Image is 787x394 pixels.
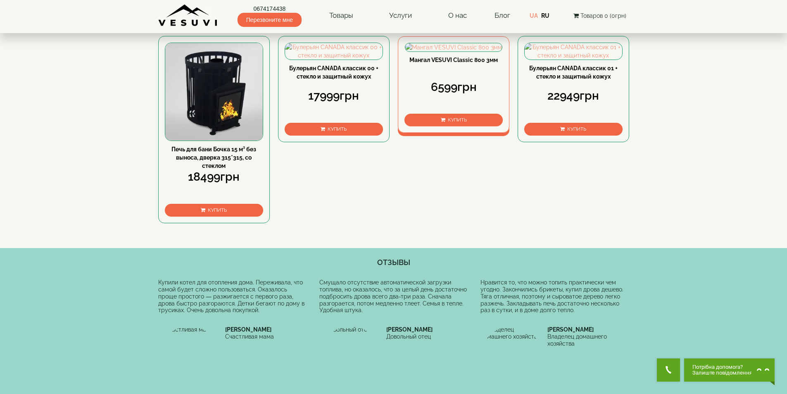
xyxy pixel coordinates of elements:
[571,11,629,20] button: Товаров 0 (0грн)
[208,207,227,213] span: Купить
[657,358,680,382] button: Get Call button
[404,114,503,127] button: Купить
[238,5,302,13] a: 0674174438
[285,123,383,136] button: Купить
[525,43,622,60] img: Булерьян CANADA классик 01 + стекло и защитный кожух
[692,370,752,376] span: Залиште повідомлення
[158,4,218,27] img: Завод VESUVI
[480,279,629,314] div: Нравится то, что можно топить практически чем угодно. Закончились брикеты, купил дрова дешево. Тя...
[165,169,263,185] div: 18499грн
[524,123,623,136] button: Купить
[529,65,618,80] a: Булерьян CANADA классик 01 + стекло и защитный кожух
[541,12,549,19] a: RU
[386,333,468,340] div: Довольный отец
[440,6,475,25] a: О нас
[405,43,502,52] img: Мангал VESUVI Classic 800 3мм
[238,13,302,27] span: Перезвоните мне
[171,146,256,169] a: Печь для бани Бочка 15 м³ без выноса, дверка 315*315, со стеклом
[447,117,466,123] span: Купить
[530,12,538,19] a: UA
[158,279,307,314] div: Купили котел для отопления дома. Переживала, что самой будет сложно пользоваться. Оказалось проще...
[495,11,510,19] a: Блог
[289,65,378,80] a: Булерьян CANADA классик 00 + стекло и защитный кожух
[381,6,420,25] a: Услуги
[321,6,361,25] a: Товары
[524,88,623,104] div: 22949грн
[319,279,468,314] div: Смущало отсутствие автоматической загрузки топлива, но оказалось, что за целый день достаточно по...
[547,333,629,347] div: Владелец домашнего хозяйства
[404,79,503,96] div: 6599грн
[409,57,498,63] a: Мангал VESUVI Classic 800 3мм
[567,126,586,132] span: Купить
[580,12,626,19] span: Товаров 0 (0грн)
[480,326,542,388] img: Владелец домашнего хозяйства
[158,258,629,267] h4: ОТЗЫВЫ
[684,358,775,382] button: Chat button
[225,326,271,333] b: [PERSON_NAME]
[386,326,433,333] b: [PERSON_NAME]
[692,364,752,370] span: Потрібна допомога?
[165,204,263,217] button: Купить
[225,333,307,340] div: Счастливая мама
[328,126,347,132] span: Купить
[285,43,383,60] img: Булерьян CANADA классик 00 + стекло и защитный кожух
[158,326,220,388] img: Счастливая мама
[285,88,383,104] div: 17999грн
[319,326,381,388] img: Довольный отец
[547,326,594,333] b: [PERSON_NAME]
[165,43,263,141] img: Печь для бани Бочка 15 м³ без выноса, дверка 315*315, со стеклом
